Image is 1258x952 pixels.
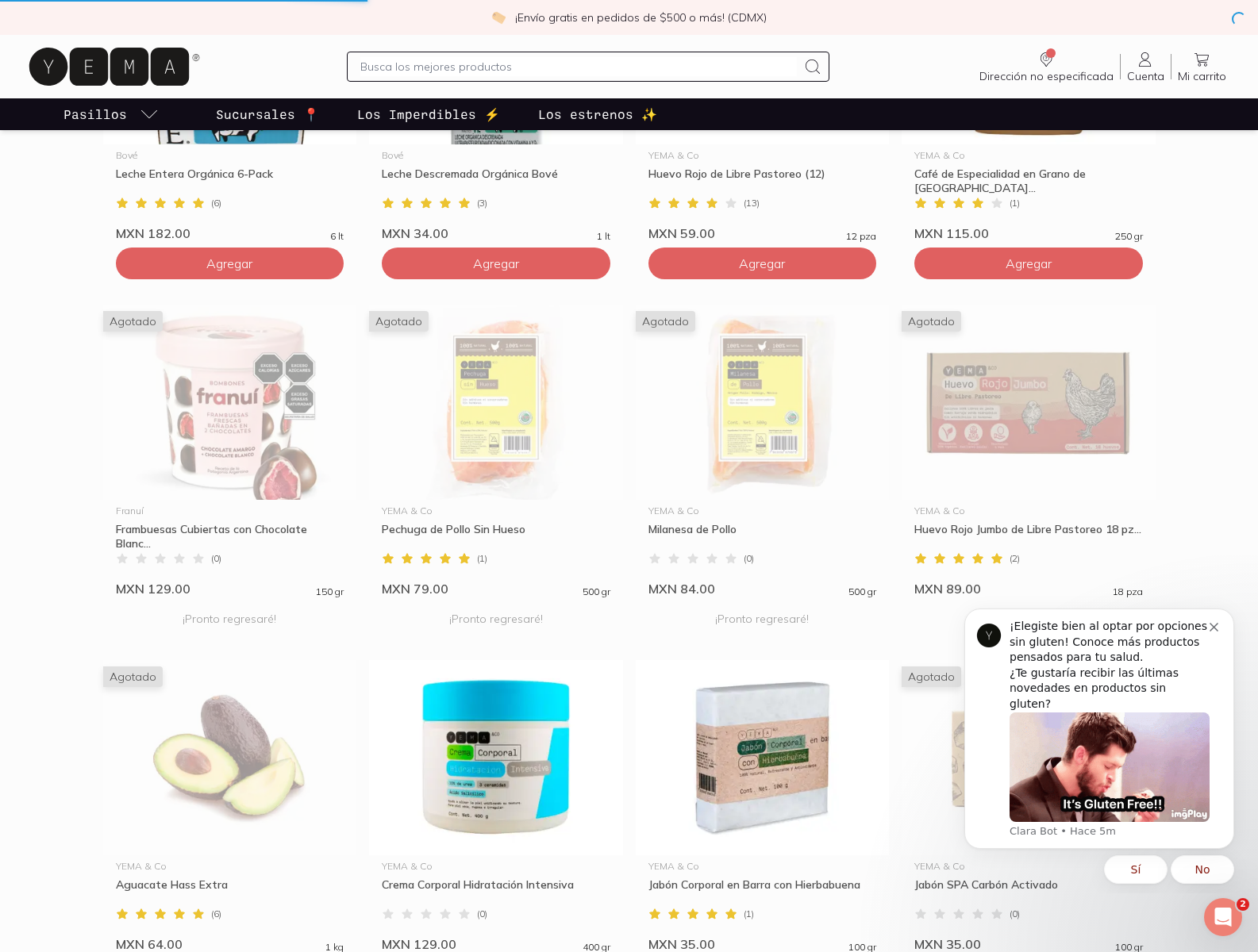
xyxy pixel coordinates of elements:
[648,167,877,195] div: Huevo Rojo de Libre Pastoreo (12)
[473,255,519,271] span: Agregar
[477,554,487,563] span: ( 1 )
[636,660,890,952] a: Jabón Corporal en Barra con HierbabuenaYEMA & CoJabón Corporal en Barra con Hierbabuena(1)MXN 35....
[330,232,344,241] span: 6 lt
[1237,898,1249,911] span: 2
[382,862,610,871] div: YEMA & Co
[515,10,767,25] p: ¡Envío gratis en pedidos de $500 o más! (CDMX)
[382,936,456,952] span: MXN 129.00
[382,877,610,906] div: Crema Corporal Hidratación Intensiva
[116,936,183,952] span: MXN 64.00
[369,311,429,332] span: Agotado
[211,198,221,208] span: ( 6 )
[648,522,877,551] div: Milanesa de Pollo
[63,105,127,124] p: Pasillos
[1127,69,1164,83] span: Cuenta
[1121,50,1171,83] a: Cuenta
[213,98,322,130] a: Sucursales 📍
[354,98,503,130] a: Los Imperdibles ⚡️
[648,877,877,906] div: Jabón Corporal en Barra con Hierbabuena
[316,587,344,597] span: 150 gr
[103,311,163,332] span: Agotado
[382,225,448,241] span: MXN 34.00
[360,57,797,76] input: Busca los mejores productos
[116,225,190,241] span: MXN 182.00
[744,909,754,919] span: ( 1 )
[914,522,1143,551] div: Huevo Rojo Jumbo de Libre Pastoreo 18 pz...
[914,603,1143,635] p: ¡Pronto regresaré!
[382,151,610,160] div: Bové
[1010,909,1020,919] span: ( 0 )
[382,248,610,279] button: Agregar
[103,666,163,687] span: Agotado
[60,98,162,130] a: pasillo-todos-link
[1204,898,1242,936] iframe: Intercom live chat
[369,305,623,597] a: Pechuga de Pollo Sin HuesoAgotadoYEMA & CoPechuga de Pollo Sin Hueso(1)MXN 79.00500 gr
[583,587,610,597] span: 500 gr
[1113,587,1143,597] span: 18 pza
[636,660,890,855] img: Jabón Corporal en Barra con Hierbabuena
[914,151,1143,160] div: YEMA & Co
[382,581,448,597] span: MXN 79.00
[902,305,1156,597] a: Huevo Rojo Jumbo de Libre Pastoreo 18 pzasAgotadoYEMA & CoHuevo Rojo Jumbo de Libre Pastoreo 18 p...
[103,660,357,952] a: Aguacate Hass ExtraAgotadoYEMA & CoAguacate Hass Extra(6)MXN 64.001 kg
[744,198,760,208] span: ( 13 )
[116,877,344,906] div: Aguacate Hass Extra
[636,305,890,597] a: Milanesa de PolloAgotadoYEMA & CoMilanesa de Pollo(0)MXN 84.00500 gr
[648,936,715,952] span: MXN 35.00
[979,69,1114,83] span: Dirección no especificada
[648,151,877,160] div: YEMA & Co
[206,255,252,271] span: Agregar
[211,554,221,563] span: ( 0 )
[739,255,785,271] span: Agregar
[902,305,1156,500] img: Huevo Rojo Jumbo de Libre Pastoreo 18 pzas
[116,248,344,279] button: Agregar
[914,248,1143,279] button: Agregar
[1115,232,1143,241] span: 250 gr
[116,506,344,516] div: Franuí
[648,225,715,241] span: MXN 59.00
[103,305,357,597] a: Frambuesas Cubiertas con Chocolate Blanco y Chocolate AmargoAgotadoFranuíFrambuesas Cubiertas con...
[491,10,506,25] img: check
[116,862,344,871] div: YEMA & Co
[636,305,890,500] img: Milanesa de Pollo
[357,105,500,124] p: Los Imperdibles ⚡️
[1115,942,1143,952] span: 100 gr
[382,506,610,516] div: YEMA & Co
[116,167,344,195] div: Leche Entera Orgánica 6-Pack
[382,167,610,195] div: Leche Descremada Orgánica Bové
[648,581,715,597] span: MXN 84.00
[902,311,961,332] span: Agotado
[1178,69,1226,83] span: Mi carrito
[535,98,660,130] a: Los estrenos ✨
[116,151,344,160] div: Bové
[369,660,623,855] img: Crema Corporal Hidratación Intensiva
[116,581,190,597] span: MXN 129.00
[902,666,961,687] span: Agotado
[216,105,319,124] p: Sucursales 📍
[914,581,981,597] span: MXN 89.00
[1010,554,1020,563] span: ( 2 )
[648,506,877,516] div: YEMA & Co
[914,936,981,952] span: MXN 35.00
[597,232,610,241] span: 1 lt
[1010,198,1020,208] span: ( 1 )
[648,248,877,279] button: Agregar
[211,909,221,919] span: ( 6 )
[914,506,1143,516] div: YEMA & Co
[902,660,1156,952] a: Jabón SPA Carbón ActivadoAgotadoYEMA & CoJabón SPA Carbón Activado(0)MXN 35.00100 gr
[325,942,344,952] span: 1 kg
[914,225,989,241] span: MXN 115.00
[369,660,623,952] a: Crema Corporal Hidratación IntensivaYEMA & CoCrema Corporal Hidratación Intensiva(0)MXN 129.00400 gr
[1006,255,1052,271] span: Agregar
[914,862,1143,871] div: YEMA & Co
[583,942,610,952] span: 400 gr
[116,603,344,635] p: ¡Pronto regresaré!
